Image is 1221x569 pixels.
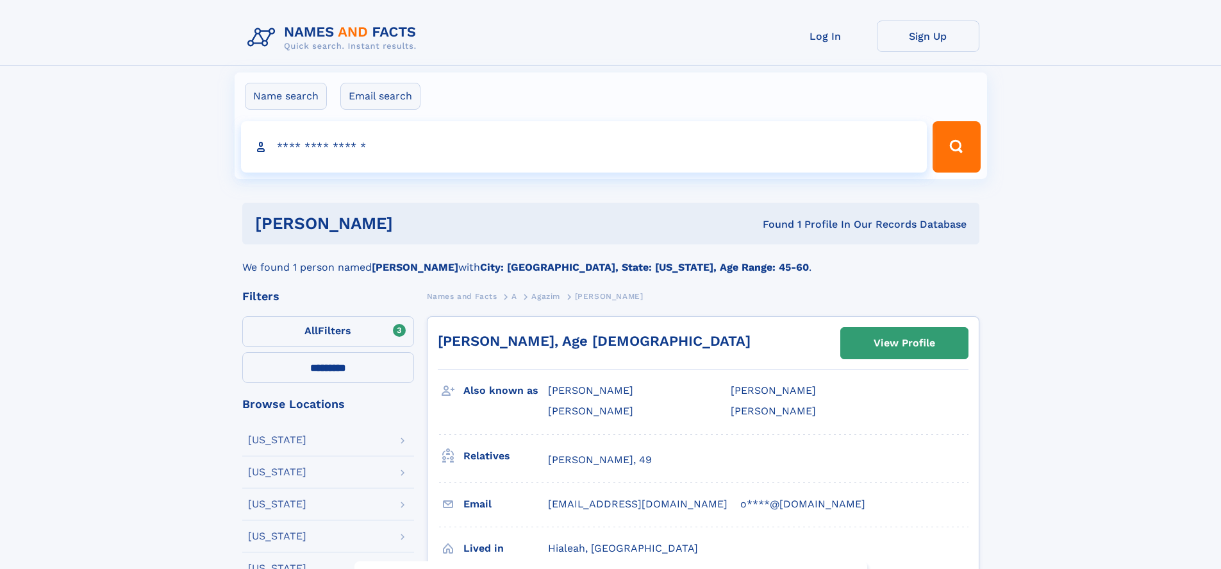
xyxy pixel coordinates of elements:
[245,83,327,110] label: Name search
[548,405,633,417] span: [PERSON_NAME]
[372,261,458,273] b: [PERSON_NAME]
[548,542,698,554] span: Hialeah, [GEOGRAPHIC_DATA]
[304,325,318,337] span: All
[463,538,548,559] h3: Lived in
[242,244,979,275] div: We found 1 person named with .
[548,453,652,467] a: [PERSON_NAME], 49
[340,83,420,110] label: Email search
[731,384,816,396] span: [PERSON_NAME]
[874,328,935,358] div: View Profile
[575,292,644,301] span: [PERSON_NAME]
[548,498,727,510] span: [EMAIL_ADDRESS][DOMAIN_NAME]
[531,292,560,301] span: Agazim
[255,216,578,232] h1: [PERSON_NAME]
[242,21,427,55] img: Logo Names and Facts
[577,217,967,232] div: Found 1 Profile In Our Records Database
[248,467,306,477] div: [US_STATE]
[463,493,548,515] h3: Email
[438,333,751,349] a: [PERSON_NAME], Age [DEMOGRAPHIC_DATA]
[242,316,414,347] label: Filters
[242,291,414,302] div: Filters
[248,531,306,541] div: [US_STATE]
[774,21,877,52] a: Log In
[531,288,560,304] a: Agazim
[463,445,548,467] h3: Relatives
[248,499,306,509] div: [US_STATE]
[877,21,979,52] a: Sign Up
[548,384,633,396] span: [PERSON_NAME]
[480,261,809,273] b: City: [GEOGRAPHIC_DATA], State: [US_STATE], Age Range: 45-60
[463,380,548,402] h3: Also known as
[511,288,517,304] a: A
[731,405,816,417] span: [PERSON_NAME]
[511,292,517,301] span: A
[933,121,980,173] button: Search Button
[242,398,414,410] div: Browse Locations
[427,288,497,304] a: Names and Facts
[841,328,968,359] a: View Profile
[248,435,306,445] div: [US_STATE]
[241,121,927,173] input: search input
